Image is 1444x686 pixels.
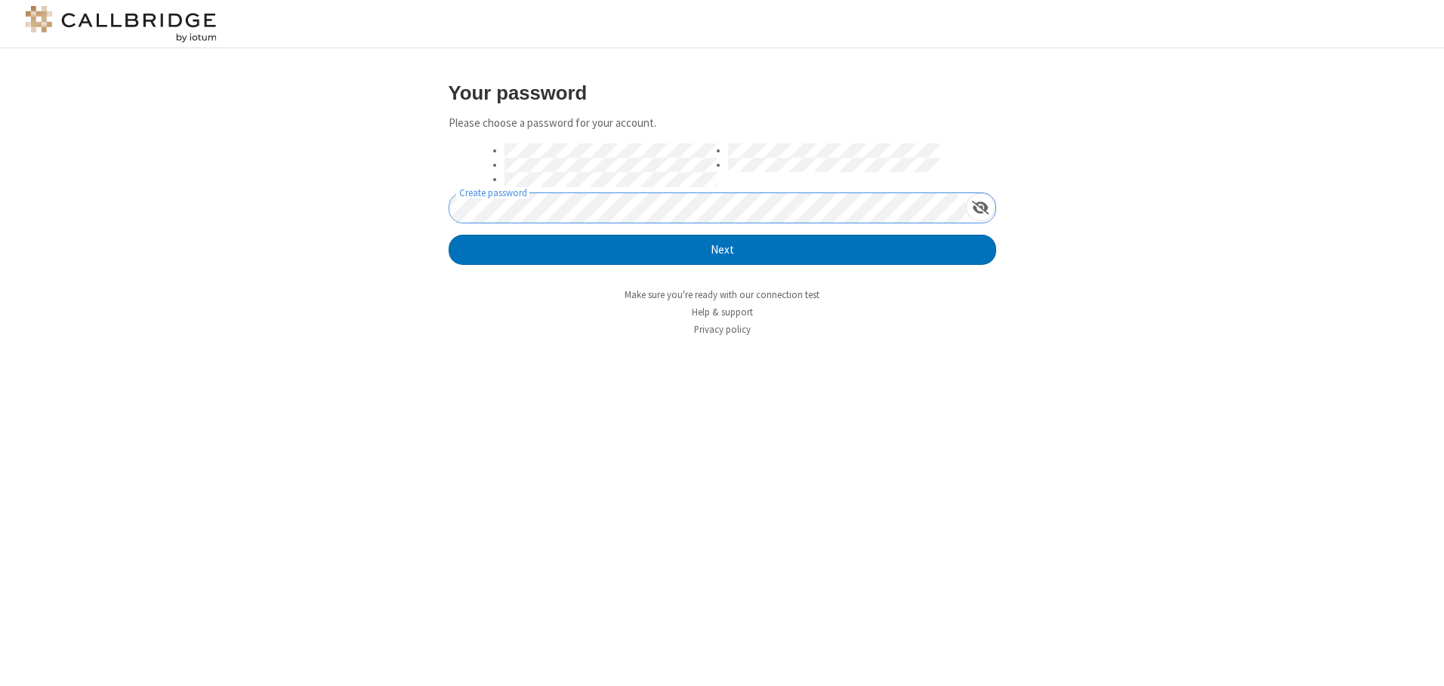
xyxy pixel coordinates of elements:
img: logo@2x.png [23,6,219,42]
a: Make sure you're ready with our connection test [625,288,819,301]
a: Privacy policy [694,323,751,336]
div: Show password [966,193,995,221]
a: Help & support [692,306,753,318]
p: Please choose a password for your account. [449,115,996,132]
input: Create password [449,193,966,223]
h3: Your password [449,82,996,103]
button: Next [449,235,996,265]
